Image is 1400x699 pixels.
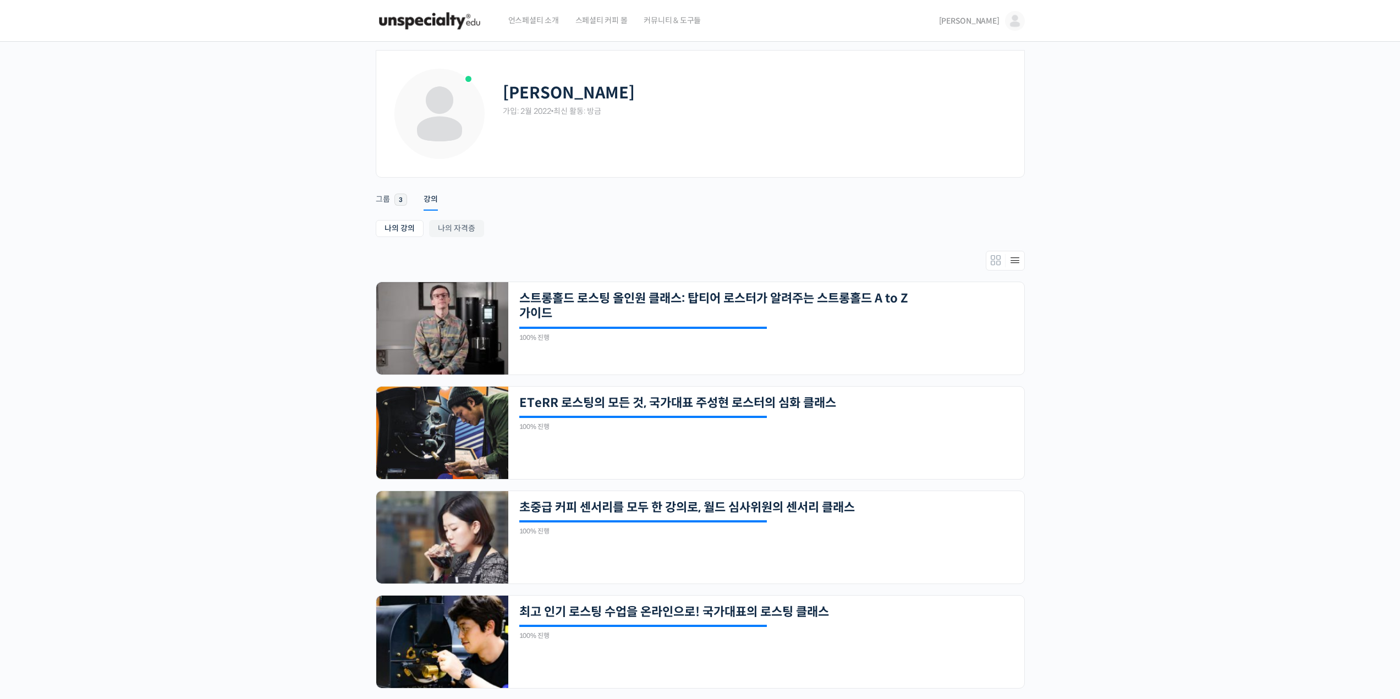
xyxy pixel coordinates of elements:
[376,194,390,211] div: 그룹
[519,528,767,535] div: 100% 진행
[376,180,407,208] a: 그룹 3
[376,180,1025,208] nav: Primary menu
[503,84,635,103] h2: [PERSON_NAME]
[503,106,1008,117] div: 가입: 2월 2022 최신 활동: 방금
[519,632,767,639] div: 100% 진행
[394,194,407,206] span: 3
[429,220,484,237] a: 나의 자격증
[424,180,438,208] a: 강의
[519,604,914,619] a: 최고 인기 로스팅 수업을 온라인으로! 국가대표의 로스팅 클래스
[986,251,1025,271] div: Members directory secondary navigation
[939,16,1000,26] span: [PERSON_NAME]
[519,395,914,410] a: ETeRR 로스팅의 모든 것, 국가대표 주성현 로스터의 심화 클래스
[519,500,914,515] a: 초중급 커피 센서리를 모두 한 강의로, 월드 심사위원의 센서리 클래스
[376,220,424,237] a: 나의 강의
[376,220,1025,240] nav: Sub Menu
[424,194,438,211] div: 강의
[519,291,914,321] a: 스트롱홀드 로스팅 올인원 클래스: 탑티어 로스터가 알려주는 스트롱홀드 A to Z 가이드
[519,334,767,341] div: 100% 진행
[393,67,486,161] img: Profile photo of 김세훈
[551,106,554,116] span: •
[519,423,767,430] div: 100% 진행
